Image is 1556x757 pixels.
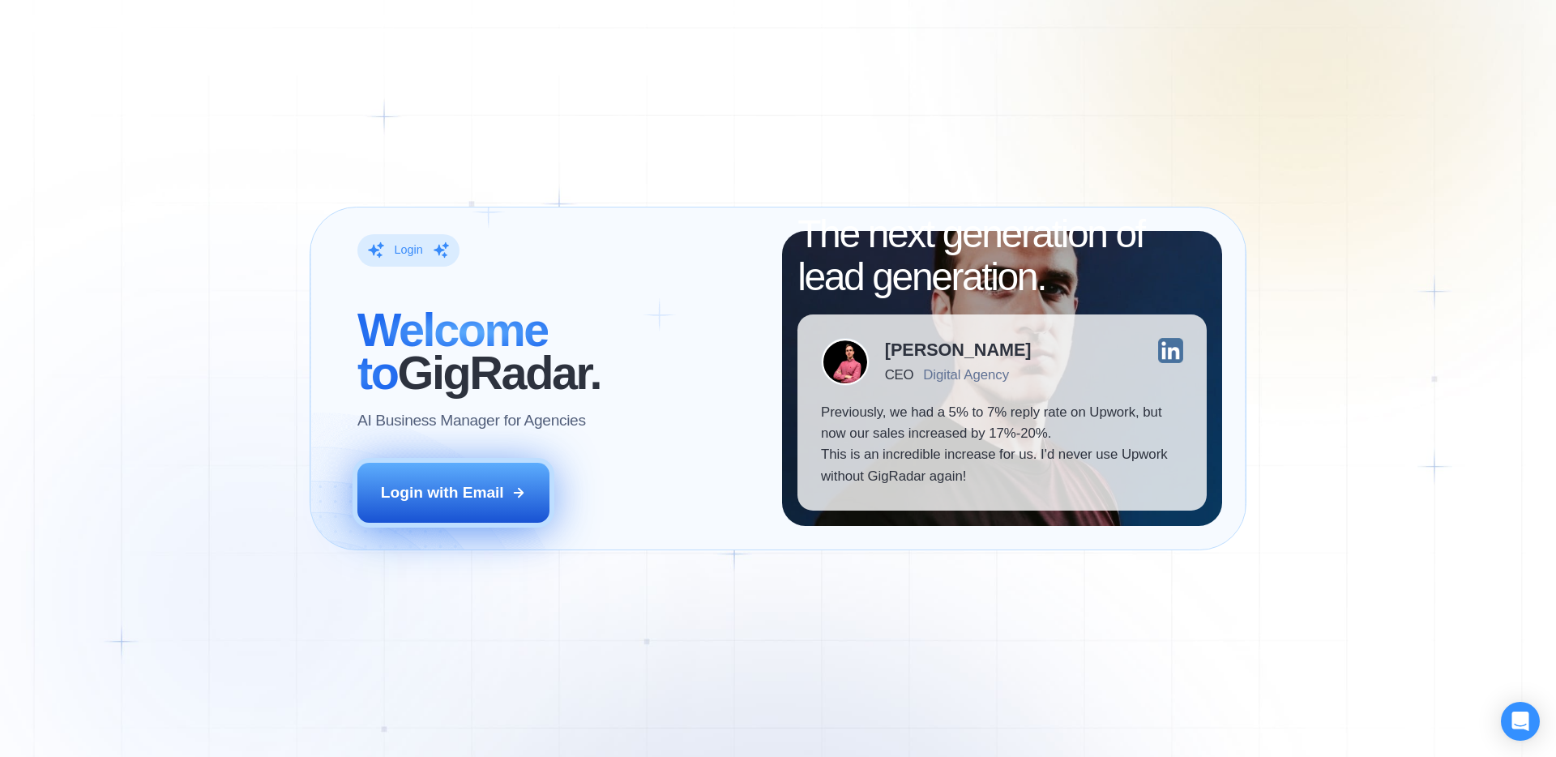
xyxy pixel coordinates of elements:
[885,341,1032,359] div: [PERSON_NAME]
[357,463,550,523] button: Login with Email
[357,309,759,395] h2: ‍ GigRadar.
[381,482,504,503] div: Login with Email
[923,367,1009,383] div: Digital Agency
[885,367,913,383] div: CEO
[357,304,548,399] span: Welcome to
[797,213,1207,299] h2: The next generation of lead generation.
[821,402,1183,488] p: Previously, we had a 5% to 7% reply rate on Upwork, but now our sales increased by 17%-20%. This ...
[1501,702,1540,741] div: Open Intercom Messenger
[394,242,422,258] div: Login
[357,410,586,431] p: AI Business Manager for Agencies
